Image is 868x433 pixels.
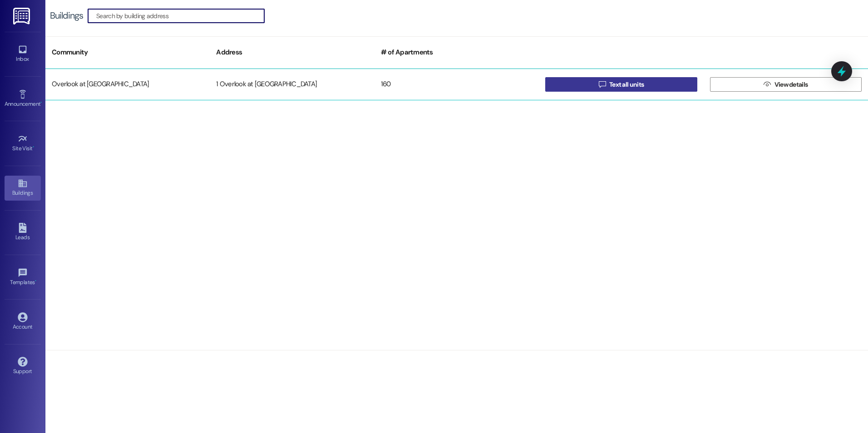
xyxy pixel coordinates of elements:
div: 160 [375,75,539,93]
i:  [599,81,606,88]
a: Account [5,310,41,334]
button: Text all units [545,77,697,92]
div: Overlook at [GEOGRAPHIC_DATA] [45,75,210,93]
span: • [35,278,36,284]
a: Site Visit • [5,131,41,156]
img: ResiDesk Logo [13,8,32,25]
input: Search by building address [96,10,264,22]
span: View details [774,80,808,89]
a: Support [5,354,41,379]
div: 1 Overlook at [GEOGRAPHIC_DATA] [210,75,374,93]
div: Buildings [50,11,83,20]
a: Buildings [5,176,41,200]
div: # of Apartments [375,41,539,64]
a: Inbox [5,42,41,66]
div: Address [210,41,374,64]
div: Community [45,41,210,64]
button: View details [710,77,862,92]
a: Leads [5,220,41,245]
i:  [764,81,770,88]
span: • [33,144,34,150]
span: Text all units [609,80,644,89]
a: Templates • [5,265,41,290]
span: • [40,99,42,106]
